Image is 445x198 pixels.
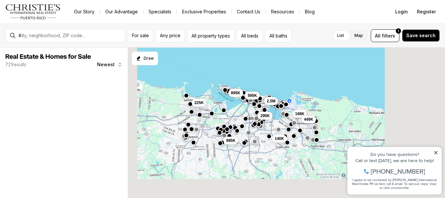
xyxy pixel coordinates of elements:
[304,117,313,122] span: 449K
[261,113,270,118] span: 295K
[5,53,91,60] span: Real Estate & Homes for Sale
[300,7,320,16] a: Blog
[295,111,305,116] span: 168K
[5,62,26,67] p: 721 results
[395,9,408,14] span: Login
[391,5,412,18] button: Login
[132,33,149,38] span: For sale
[248,93,257,98] span: 595K
[192,99,207,107] button: 225K
[301,115,316,123] button: 449K
[371,29,399,42] button: Allfilters1
[97,62,115,67] span: Newest
[266,7,299,16] a: Resources
[160,33,180,38] span: Any price
[231,90,240,96] span: 895K
[265,29,292,42] button: All baths
[245,92,260,99] button: 595K
[69,7,100,16] a: Our Story
[8,40,93,53] span: I agree to be contacted by [PERSON_NAME] International Real Estate PR via text, call & email. To ...
[143,7,177,16] a: Specialists
[194,100,204,105] span: 225K
[264,97,278,105] button: 2.5M
[132,52,158,65] button: Start drawing
[349,30,368,41] label: Map
[398,28,399,34] span: 1
[128,29,153,42] button: For sale
[275,136,284,141] span: 140K
[413,5,440,18] button: Register
[402,29,440,42] button: Save search
[156,29,185,42] button: Any price
[187,29,234,42] button: All property types
[375,32,380,39] span: All
[223,137,238,145] button: 995K
[267,99,276,104] span: 2.5M
[5,4,61,20] img: logo
[258,112,273,120] button: 295K
[93,58,126,71] button: Newest
[232,7,266,16] button: Contact Us
[7,15,94,19] div: Do you have questions?
[27,31,81,37] span: [PHONE_NUMBER]
[272,135,287,143] button: 140K
[293,110,307,118] button: 168K
[406,33,436,38] span: Save search
[100,7,143,16] a: Our Advantage
[382,32,395,39] span: filters
[7,21,94,25] div: Call or text [DATE], we are here to help!
[226,138,236,143] span: 995K
[177,7,231,16] a: Exclusive Properties
[332,30,349,41] label: List
[228,89,243,97] button: 895K
[417,9,436,14] span: Register
[237,29,263,42] button: All beds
